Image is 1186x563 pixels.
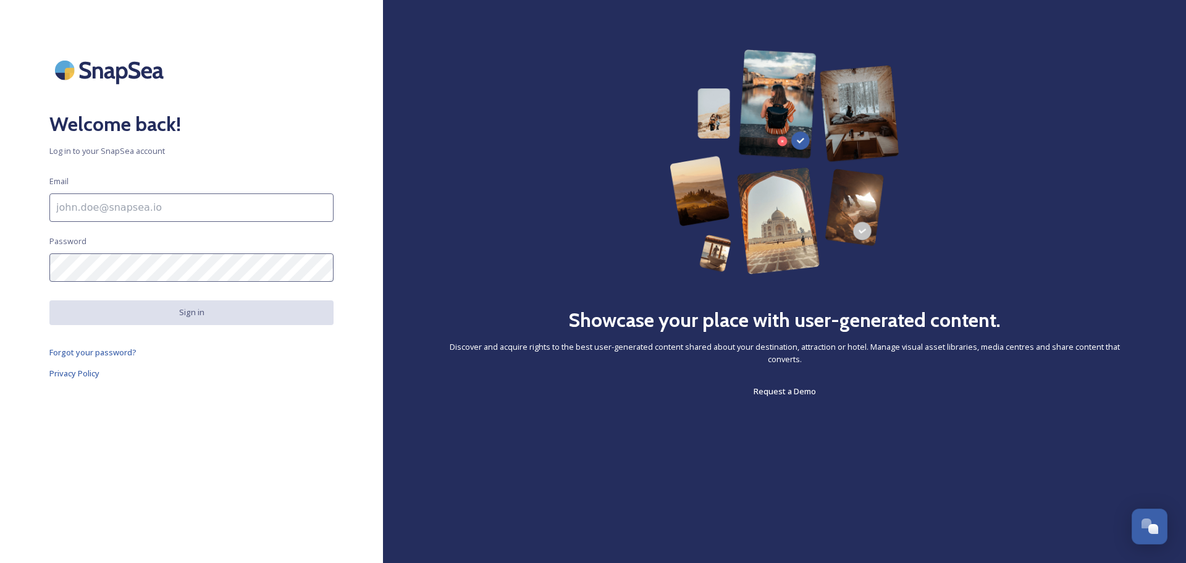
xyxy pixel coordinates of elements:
[670,49,899,274] img: 63b42ca75bacad526042e722_Group%20154-p-800.png
[49,176,69,187] span: Email
[49,235,86,247] span: Password
[49,193,334,222] input: john.doe@snapsea.io
[49,145,334,157] span: Log in to your SnapSea account
[49,347,137,358] span: Forgot your password?
[49,366,334,381] a: Privacy Policy
[754,384,816,399] a: Request a Demo
[49,49,173,91] img: SnapSea Logo
[49,345,334,360] a: Forgot your password?
[568,305,1001,335] h2: Showcase your place with user-generated content.
[1132,509,1167,544] button: Open Chat
[49,300,334,324] button: Sign in
[432,341,1137,365] span: Discover and acquire rights to the best user-generated content shared about your destination, att...
[754,386,816,397] span: Request a Demo
[49,109,334,139] h2: Welcome back!
[49,368,99,379] span: Privacy Policy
